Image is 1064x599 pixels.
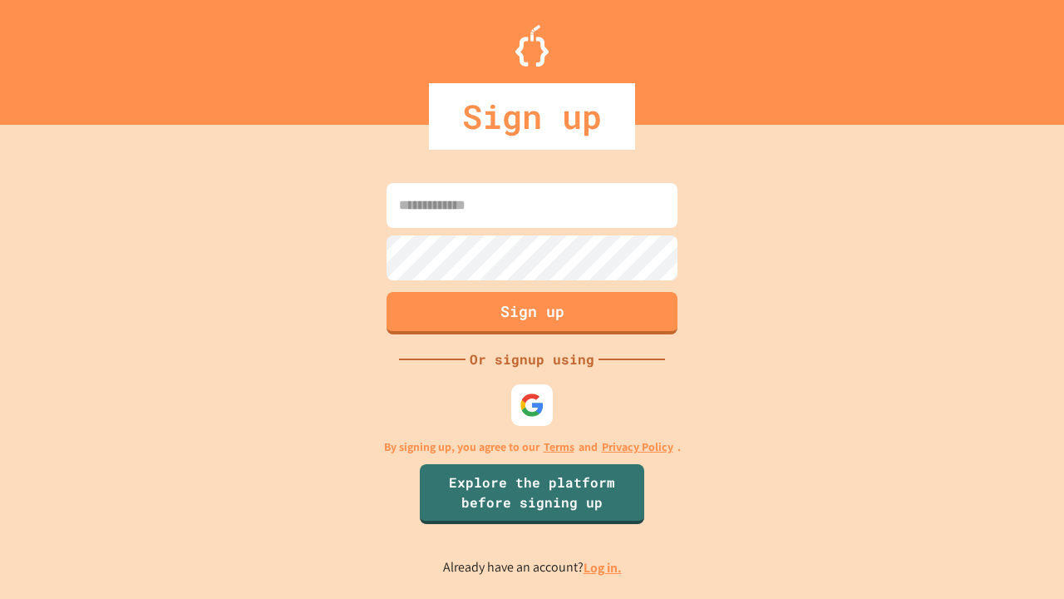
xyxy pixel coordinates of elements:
[384,438,681,456] p: By signing up, you agree to our and .
[515,25,549,67] img: Logo.svg
[429,83,635,150] div: Sign up
[520,393,544,418] img: google-icon.svg
[387,292,677,334] button: Sign up
[443,557,622,578] p: Already have an account?
[465,349,598,369] div: Or signup using
[544,438,574,456] a: Terms
[584,559,622,577] a: Log in.
[420,464,644,524] a: Explore the platform before signing up
[602,438,673,456] a: Privacy Policy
